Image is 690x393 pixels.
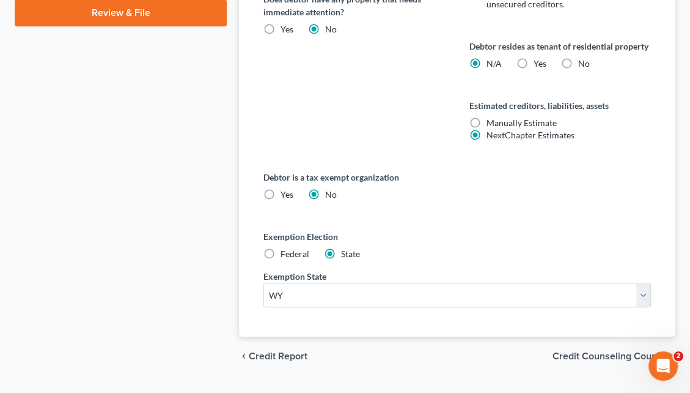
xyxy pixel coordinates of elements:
label: Estimated creditors, liabilities, assets [469,99,651,112]
iframe: Intercom live chat [648,351,678,381]
span: N/A [486,58,502,69]
span: State [341,249,360,259]
span: NextChapter Estimates [486,130,574,140]
span: No [578,58,590,69]
span: No [325,24,337,34]
span: Yes [281,189,293,200]
span: Yes [534,58,546,69]
label: Exemption State [263,270,326,283]
button: chevron_left Credit Report [239,351,307,361]
span: No [325,189,337,200]
span: Credit Report [249,351,307,361]
span: Yes [281,24,293,34]
span: Credit Counseling Course [552,351,666,361]
span: Federal [281,249,309,259]
label: Exemption Election [263,230,651,243]
i: chevron_left [239,351,249,361]
label: Debtor is a tax exempt organization [263,171,651,184]
label: Debtor resides as tenant of residential property [469,40,651,53]
button: Credit Counseling Course chevron_right [552,351,675,361]
span: Manually Estimate [486,118,557,128]
span: 2 [673,351,683,361]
